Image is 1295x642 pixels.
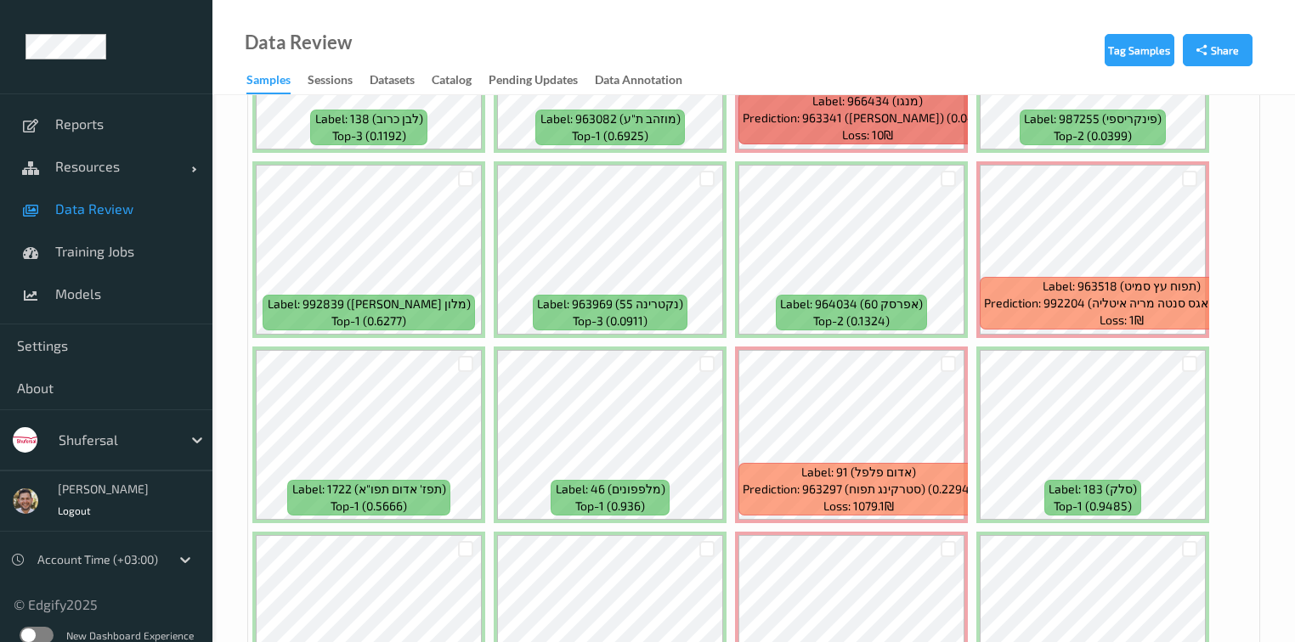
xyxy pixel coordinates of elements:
div: Sessions [308,71,353,93]
span: Label: 966434 (מנגו) [812,93,923,110]
span: Label: 183 (סלק) [1049,481,1137,498]
a: Datasets [370,69,432,93]
div: Data Annotation [595,71,682,93]
span: Label: 46 (מלפפונים) [556,481,665,498]
span: Prediction: 963297 (סטרקינג תפוח) (0.2294) [743,481,974,498]
span: top-1 (0.6925) [572,127,648,144]
span: top-2 (0.1324) [813,313,890,329]
span: Label: 138 (לבן כרוב) [315,110,423,127]
span: Label: 91 (אדום פלפל) [801,464,916,481]
div: Pending Updates [489,71,578,93]
span: Prediction: 992204 (אגס סנטה מריה איטליה*) (0.305) [984,295,1258,312]
span: Label: 963082 (מוזהב ת"ע) [540,110,681,127]
span: Loss: 1₪ [1100,312,1144,329]
span: top-3 (0.0911) [573,313,647,329]
span: Label: 987255 (פינקריספי) [1024,110,1162,127]
span: top-3 (0.1192) [332,127,406,144]
span: top-1 (0.6277) [331,313,406,329]
a: Data Annotation [595,69,699,93]
span: Loss: 1079.1₪ [823,498,894,515]
span: Label: 992839 ([PERSON_NAME] מלון) [268,296,471,313]
div: Samples [246,71,291,94]
span: top-1 (0.5666) [331,498,407,515]
a: Catalog [432,69,489,93]
span: top-1 (0.9485) [1054,498,1132,515]
div: Datasets [370,71,415,93]
span: Loss: 10₪ [842,127,893,144]
a: Samples [246,69,308,94]
a: Pending Updates [489,69,595,93]
span: Prediction: 963341 ([PERSON_NAME]) (0.0481) [743,110,992,127]
span: Label: 963518 (תפוח עץ סמיט) [1043,278,1201,295]
div: Data Review [245,34,352,51]
a: Sessions [308,69,370,93]
button: Share [1183,34,1253,66]
span: Label: 964034 (אפרסק 60) [780,296,923,313]
span: Label: 1722 (תפז' אדום תפו"א) [292,481,446,498]
button: Tag Samples [1105,34,1174,66]
div: Catalog [432,71,472,93]
span: Label: 963969 (נקטרינה 55) [537,296,683,313]
span: top-1 (0.936) [575,498,645,515]
span: top-2 (0.0399) [1054,127,1132,144]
